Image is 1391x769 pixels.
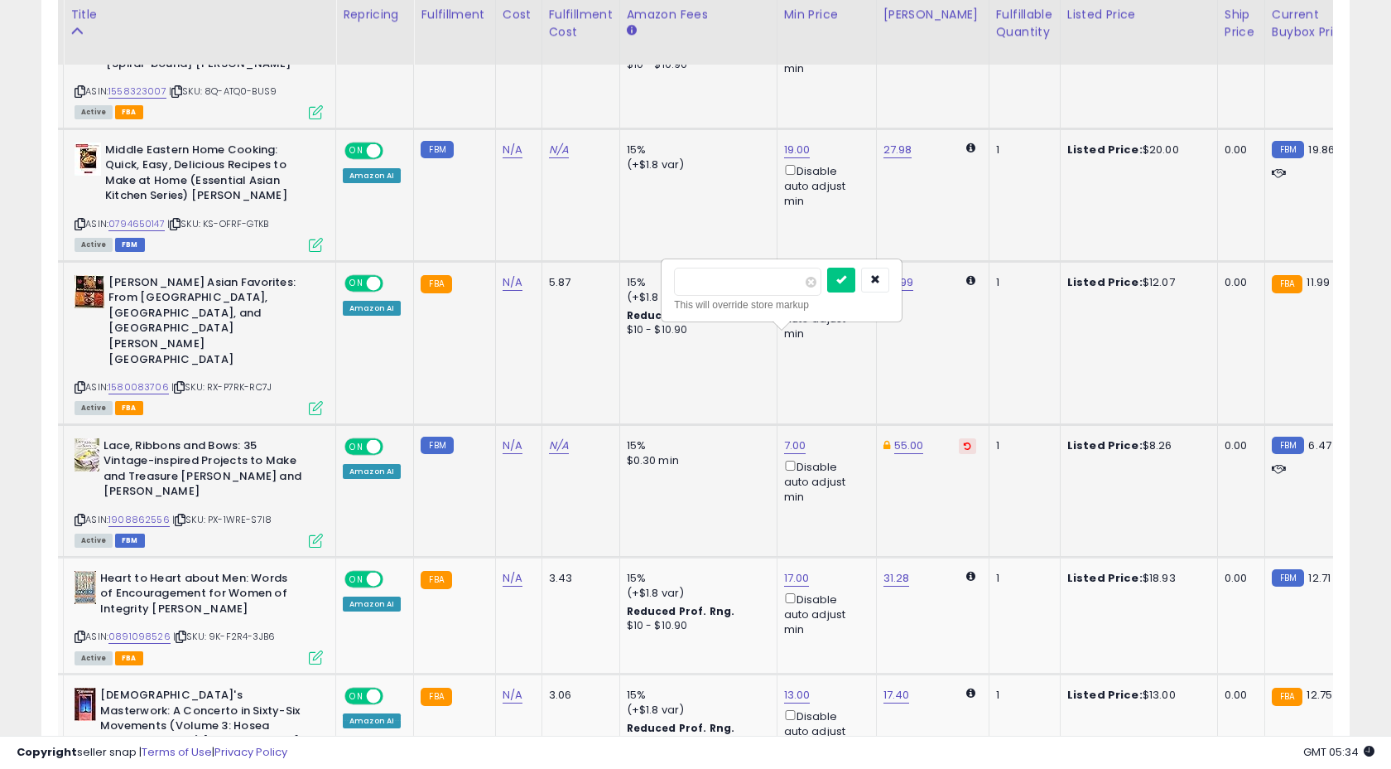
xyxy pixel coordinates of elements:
span: | SKU: RX-P7RK-RC7J [171,380,272,394]
small: FBA [421,571,451,589]
a: 17.40 [883,687,910,704]
a: 1908862556 [108,513,170,527]
span: 6.47 [1308,438,1331,453]
a: 13.00 [784,687,811,704]
div: Amazon AI [343,597,401,612]
a: N/A [549,142,569,158]
div: Disable auto adjust min [784,707,864,755]
small: FBM [1272,141,1304,158]
span: ON [346,689,367,704]
div: 1 [996,571,1047,586]
span: | SKU: KS-OFRF-GTKB [167,217,268,230]
div: $13.00 [1067,688,1205,703]
div: ASIN: [75,143,323,250]
div: ASIN: [75,438,323,546]
a: 31.28 [883,570,910,587]
span: 2025-09-8 05:34 GMT [1303,744,1374,760]
div: (+$1.8 var) [627,290,764,305]
a: 1580083706 [108,380,169,394]
a: N/A [549,438,569,454]
b: Reduced Prof. Rng. [627,604,735,618]
div: seller snap | | [17,745,287,761]
div: 0.00 [1225,438,1252,453]
img: 41YSCb-KULL._SL40_.jpg [75,143,101,176]
span: 12.71 [1308,570,1331,586]
small: FBA [421,688,451,706]
b: Listed Price: [1067,570,1143,586]
img: 519pMlGcHkL._SL40_.jpg [75,571,96,604]
div: Disable auto adjust min [784,590,864,638]
a: Terms of Use [142,744,212,760]
div: [PERSON_NAME] [883,6,982,23]
small: FBA [421,275,451,293]
a: 0794650147 [108,217,165,231]
div: 15% [627,438,764,453]
div: Disable auto adjust min [784,457,864,505]
div: Disable auto adjust min [784,162,864,210]
a: 1558323007 [108,85,166,99]
span: OFF [381,572,407,586]
a: N/A [503,570,522,587]
a: 0891098526 [108,630,171,644]
span: | SKU: 9K-F2R4-3JB6 [173,630,275,643]
span: ON [346,143,367,157]
div: $12.07 [1067,275,1205,290]
div: Amazon AI [343,301,401,316]
span: OFF [381,276,407,290]
b: Reduced Prof. Rng. [627,308,735,322]
div: 15% [627,688,764,703]
div: 15% [627,571,764,586]
span: ON [346,572,367,586]
div: This will override store markup [674,297,889,313]
div: 0.00 [1225,571,1252,586]
div: 5.87 [549,275,607,290]
span: All listings currently available for purchase on Amazon [75,534,113,548]
div: 1 [996,143,1047,157]
div: ASIN: [75,275,323,414]
div: Title [70,6,329,23]
img: 51b-wCkp3LL._SL40_.jpg [75,275,104,308]
div: Amazon Fees [627,6,770,23]
span: OFF [381,689,407,704]
div: $0.30 min [627,453,764,468]
b: Middle Eastern Home Cooking: Quick, Easy, Delicious Recipes to Make at Home (Essential Asian Kitc... [105,143,306,208]
div: $20.00 [1067,143,1205,157]
div: (+$1.8 var) [627,703,764,718]
span: ON [346,276,367,290]
img: 51HX355WMFL._SL40_.jpg [75,688,96,721]
div: (+$1.8 var) [627,586,764,601]
div: 3.06 [549,688,607,703]
span: FBA [115,401,143,415]
span: FBM [115,238,145,252]
div: Fulfillment [421,6,488,23]
div: $10 - $10.90 [627,323,764,337]
span: All listings currently available for purchase on Amazon [75,238,113,252]
a: Privacy Policy [214,744,287,760]
div: 1 [996,688,1047,703]
div: ASIN: [75,10,323,118]
b: Listed Price: [1067,142,1143,157]
small: FBA [1272,275,1302,293]
span: All listings currently available for purchase on Amazon [75,651,113,665]
div: Amazon AI [343,713,401,728]
div: Amazon AI [343,168,401,183]
div: (+$1.8 var) [627,157,764,172]
small: FBM [1272,437,1304,454]
div: Fulfillment Cost [549,6,613,41]
a: 55.00 [894,438,924,454]
small: Amazon Fees. [627,23,637,38]
span: OFF [381,439,407,453]
div: Repricing [343,6,407,23]
a: N/A [503,687,522,704]
div: 0.00 [1225,275,1252,290]
span: 11.99 [1307,274,1330,290]
span: FBM [115,534,145,548]
b: Heart to Heart about Men: Words of Encouragement for Women of Integrity [PERSON_NAME] [100,571,301,621]
span: FBA [115,651,143,665]
a: 19.00 [784,142,811,158]
div: $18.93 [1067,571,1205,586]
span: 19.86 [1308,142,1335,157]
div: 0.00 [1225,143,1252,157]
div: 15% [627,275,764,290]
small: FBM [421,437,453,454]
